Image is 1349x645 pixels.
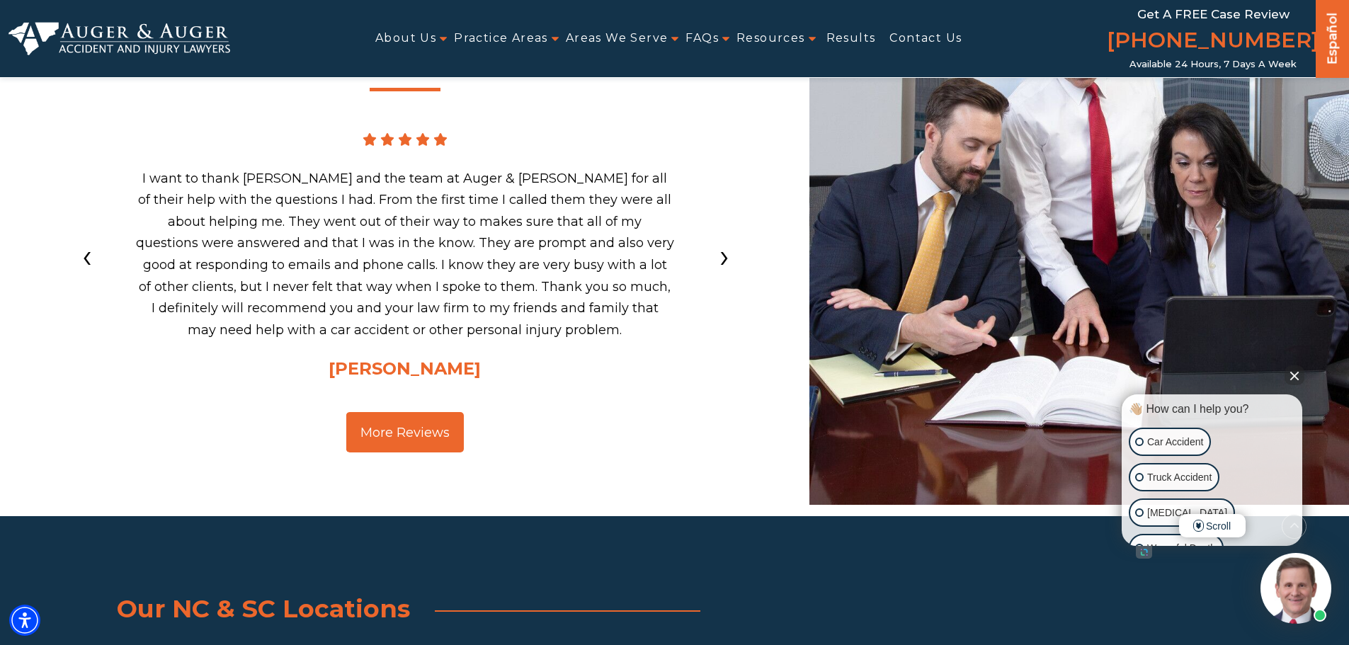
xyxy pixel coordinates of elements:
[1147,540,1216,557] p: Wrongful Death
[1285,365,1304,385] button: Close Intaker Chat Widget
[329,358,481,379] span: [PERSON_NAME]
[8,22,230,56] img: Auger & Auger Accident and Injury Lawyers Logo
[375,23,436,55] a: About Us
[117,593,410,624] span: Our NC & SC Locations
[1136,546,1152,559] a: Open intaker chat
[889,23,962,55] a: Contact Us
[82,239,92,272] span: Previous
[719,239,729,272] span: Next
[1260,553,1331,624] img: Intaker widget Avatar
[454,23,548,55] a: Practice Areas
[685,23,719,55] a: FAQs
[346,412,464,452] a: More Reviews
[136,168,674,341] p: I want to thank [PERSON_NAME] and the team at Auger & [PERSON_NAME] for all of their help with th...
[1147,469,1212,486] p: Truck Accident
[1147,504,1227,522] p: [MEDICAL_DATA]
[736,23,805,55] a: Resources
[1107,25,1319,59] a: [PHONE_NUMBER]
[1137,7,1290,21] span: Get a FREE Case Review
[1129,59,1297,70] span: Available 24 Hours, 7 Days a Week
[1147,433,1203,451] p: Car Accident
[360,426,450,439] span: More Reviews
[826,23,876,55] a: Results
[1125,401,1299,417] div: 👋🏼 How can I help you?
[566,23,668,55] a: Areas We Serve
[9,605,40,636] div: Accessibility Menu
[1179,514,1246,537] span: Scroll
